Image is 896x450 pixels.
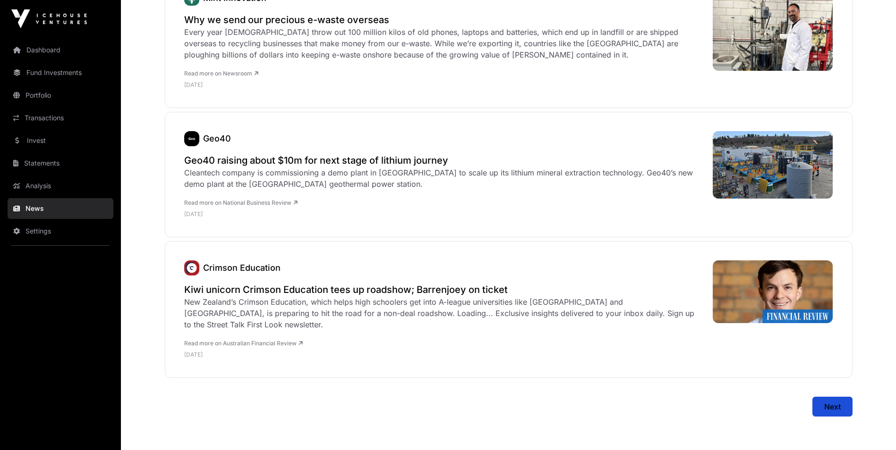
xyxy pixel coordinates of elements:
a: Why we send our precious e-waste overseas [184,13,703,26]
button: Next [812,397,853,417]
p: [DATE] [184,81,703,89]
a: Fund Investments [8,62,113,83]
a: Invest [8,130,113,151]
p: [DATE] [184,351,703,358]
iframe: Chat Widget [849,405,896,450]
a: Settings [8,221,113,242]
a: Geo40 [203,133,231,143]
a: Crimson Education [184,260,199,275]
a: Geo40 [184,131,199,146]
a: Portfolio [8,85,113,106]
img: 3ee4561d2a23816da5a0a5818c0a720a1776a070.jpeg [713,260,833,323]
a: News [8,198,113,219]
img: unnamed.jpg [184,260,199,275]
a: Transactions [8,108,113,128]
a: Statements [8,153,113,174]
span: Next [824,401,841,412]
div: Every year [DEMOGRAPHIC_DATA] throw out 100 million kilos of old phones, laptops and batteries, w... [184,26,703,60]
a: Read more on National Business Review [184,199,298,206]
div: New Zealand’s Crimson Education, which helps high schoolers get into A-league universities like [... [184,296,703,330]
a: Geo40 raising about $10m for next stage of lithium journey [184,154,703,167]
a: Kiwi unicorn Crimson Education tees up roadshow; Barrenjoey on ticket [184,283,703,296]
img: Icehouse Ventures Logo [11,9,87,28]
a: Dashboard [8,40,113,60]
div: Cleantech company is commissioning a demo plant in [GEOGRAPHIC_DATA] to scale up its lithium mine... [184,167,703,190]
img: geo4089.png [184,131,199,146]
a: Analysis [8,175,113,196]
img: geo40-container-platform-workspace-web_5015.jpeg [713,131,833,199]
p: [DATE] [184,210,703,218]
a: Read more on Australian Financial Review [184,340,303,347]
a: Crimson Education [203,263,281,273]
a: Read more on Newsroom [184,70,258,77]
